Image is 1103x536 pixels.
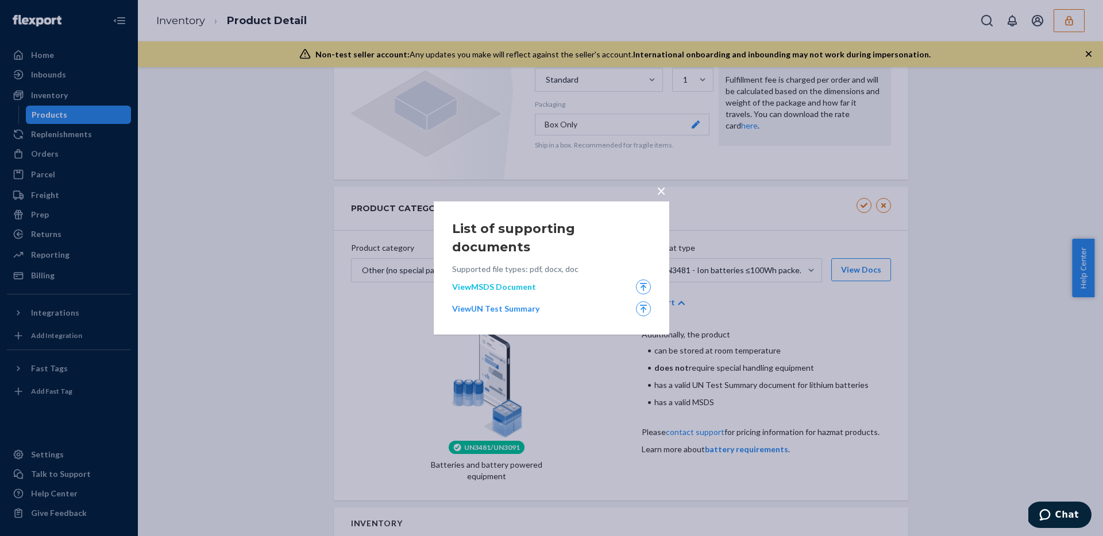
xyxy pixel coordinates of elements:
[636,279,651,294] label: Upload ,[object Object]
[1028,502,1092,530] iframe: Opens a widget where you can chat to one of our agents
[452,263,651,275] p: Supported file types: pdf, docx, doc
[452,220,651,257] h2: List of supporting documents
[452,281,629,293] a: View MSDS Document
[636,301,651,316] label: Upload ,[object Object]
[657,181,666,200] span: ×
[452,303,629,314] a: View UN Test Summary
